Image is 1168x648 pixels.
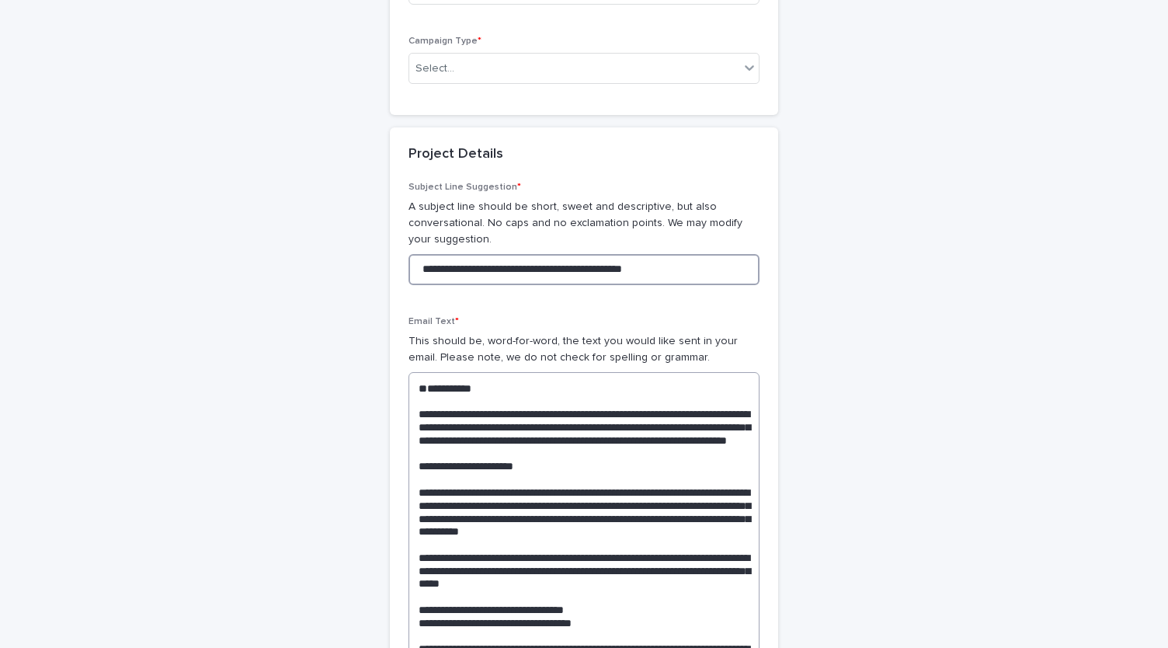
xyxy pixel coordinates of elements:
p: This should be, word-for-word, the text you would like sent in your email. Please note, we do not... [408,333,760,366]
span: Subject Line Suggestion [408,183,521,192]
div: Select... [415,61,454,77]
span: Email Text [408,317,459,326]
p: A subject line should be short, sweet and descriptive, but also conversational. No caps and no ex... [408,199,760,247]
h2: Project Details [408,146,503,163]
span: Campaign Type [408,37,481,46]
